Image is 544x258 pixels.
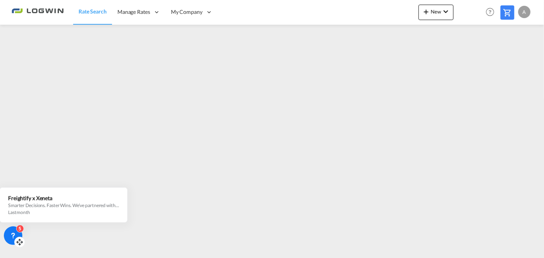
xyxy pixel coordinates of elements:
span: My Company [171,8,203,16]
div: Help [484,5,500,19]
span: Manage Rates [117,8,150,16]
img: 2761ae10d95411efa20a1f5e0282d2d7.png [12,3,64,21]
span: Rate Search [79,8,107,15]
span: New [422,8,450,15]
md-icon: icon-chevron-down [441,7,450,16]
div: A [518,6,531,18]
button: icon-plus 400-fgNewicon-chevron-down [418,5,454,20]
md-icon: icon-plus 400-fg [422,7,431,16]
span: Help [484,5,497,19]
